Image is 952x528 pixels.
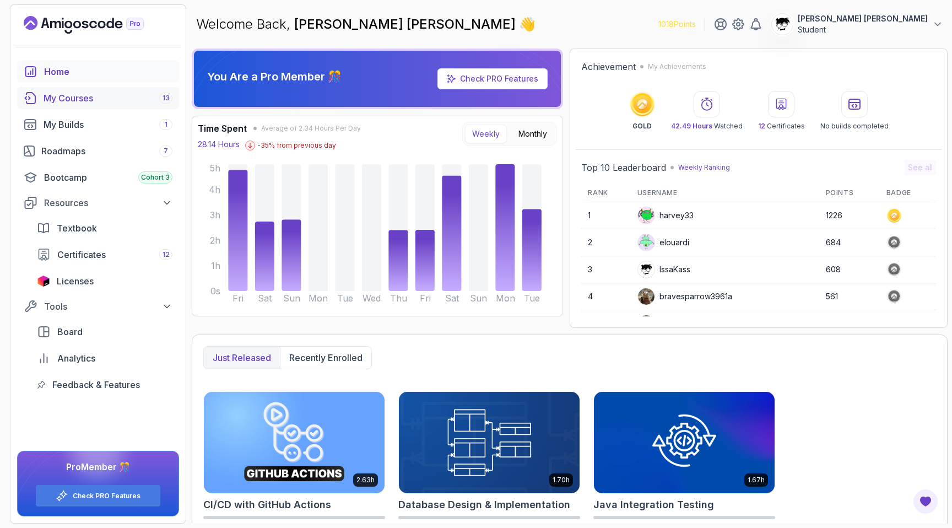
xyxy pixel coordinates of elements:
td: 561 [819,283,880,310]
p: [PERSON_NAME] [PERSON_NAME] [798,13,928,24]
div: IssaKass [637,261,690,278]
tspan: 1h [211,260,220,271]
a: Check PRO Features [437,68,548,89]
tspan: 5h [210,163,220,174]
tspan: Sun [283,293,300,304]
tspan: Fri [232,293,244,304]
tspan: Mon [309,293,328,304]
h2: Top 10 Leaderboard [581,161,666,174]
h3: Time Spent [198,122,247,135]
h2: Database Design & Implementation [398,497,570,513]
th: Badge [880,184,936,202]
td: 4 [581,283,630,310]
tspan: Tue [524,293,540,304]
td: 1226 [819,202,880,229]
td: 5 [581,310,630,337]
span: 👋 [519,15,536,34]
a: Check PRO Features [73,492,140,500]
p: You Are a Pro Member 🎊 [207,69,342,84]
tspan: Sat [445,293,459,304]
td: 1 [581,202,630,229]
tspan: Wed [363,293,381,304]
h2: Java Integration Testing [593,497,714,513]
button: Weekly [465,125,507,143]
p: No builds completed [820,122,889,131]
span: Licenses [57,274,94,288]
div: fiercehummingbirdb9500 [637,315,751,332]
button: Recently enrolled [280,347,371,369]
a: builds [17,114,179,136]
div: Bootcamp [44,171,172,184]
p: Watched [671,122,743,131]
tspan: Sat [258,293,272,304]
a: textbook [30,217,179,239]
div: My Courses [44,91,172,105]
button: See all [905,160,936,175]
button: Resources [17,193,179,213]
td: 608 [819,256,880,283]
tspan: Thu [390,293,407,304]
tspan: Tue [337,293,353,304]
p: 2.63h [356,476,375,484]
th: Rank [581,184,630,202]
span: 1 [165,120,167,129]
span: 13 [163,94,170,103]
p: 1018 Points [658,19,696,30]
p: Recently enrolled [289,351,363,364]
img: user profile image [772,14,793,35]
button: Check PRO Features [35,484,161,507]
img: default monster avatar [638,207,654,224]
button: Just released [204,347,280,369]
div: My Builds [44,118,172,131]
span: Textbook [57,222,97,235]
p: GOLD [632,122,652,131]
button: user profile image[PERSON_NAME] [PERSON_NAME]Student [771,13,943,35]
td: 2 [581,229,630,256]
span: Certificates [57,248,106,261]
tspan: 4h [209,184,220,195]
div: Tools [44,300,172,313]
div: elouardi [637,234,689,251]
img: CI/CD with GitHub Actions card [204,392,385,493]
img: user profile image [638,315,654,332]
button: Tools [17,297,179,316]
p: 1.70h [553,476,570,484]
img: jetbrains icon [37,276,50,287]
button: Monthly [511,125,554,143]
div: Home [44,65,172,78]
p: Certificates [758,122,805,131]
p: Weekly Ranking [678,163,730,172]
span: Feedback & Features [52,378,140,391]
p: Welcome Back, [196,15,535,33]
img: user profile image [638,288,654,305]
img: Java Integration Testing card [594,392,775,493]
th: Username [631,184,819,202]
tspan: 2h [210,235,220,246]
h2: Achievement [581,60,636,73]
a: feedback [30,374,179,396]
td: 443 [819,310,880,337]
a: board [30,321,179,343]
th: Points [819,184,880,202]
span: 42.49 Hours [671,122,712,130]
a: licenses [30,270,179,292]
a: analytics [30,347,179,369]
p: -35 % from previous day [257,141,336,150]
span: Analytics [57,352,95,365]
a: certificates [30,244,179,266]
button: Open Feedback Button [912,488,939,515]
p: Just released [213,351,271,364]
a: Landing page [24,16,169,34]
span: [PERSON_NAME] [PERSON_NAME] [294,16,519,32]
span: Cohort 3 [141,173,170,182]
tspan: 0s [210,285,220,297]
p: 28.14 Hours [198,139,240,150]
p: 1.67h [748,476,765,484]
a: roadmaps [17,140,179,162]
span: 12 [163,250,170,259]
div: Roadmaps [41,144,172,158]
td: 3 [581,256,630,283]
a: Check PRO Features [460,74,538,83]
span: Average of 2.34 Hours Per Day [261,124,361,133]
a: home [17,61,179,83]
